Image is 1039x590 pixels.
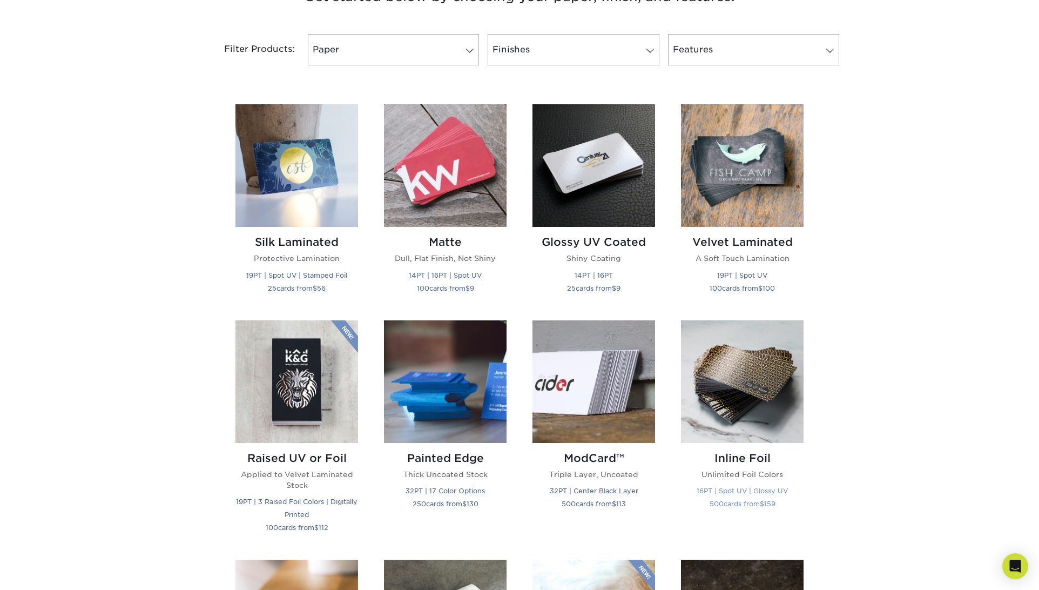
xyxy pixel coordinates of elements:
[406,487,485,495] small: 32PT | 17 Color Options
[616,284,620,292] span: 9
[413,500,426,508] span: 250
[532,104,655,227] img: Glossy UV Coated Business Cards
[562,500,626,508] small: cards from
[567,284,576,292] span: 25
[413,500,478,508] small: cards from
[758,284,763,292] span: $
[575,271,613,279] small: 14PT | 16PT
[616,500,626,508] span: 113
[235,253,358,264] p: Protective Lamination
[313,284,317,292] span: $
[467,500,478,508] span: 130
[697,487,788,495] small: 16PT | Spot UV | Glossy UV
[3,557,92,586] iframe: Google Customer Reviews
[612,284,616,292] span: $
[235,320,358,547] a: Raised UV or Foil Business Cards Raised UV or Foil Applied to Velvet Laminated Stock 19PT | 3 Rai...
[470,284,474,292] span: 9
[710,284,722,292] span: 100
[1002,553,1028,579] div: Open Intercom Messenger
[266,524,328,532] small: cards from
[268,284,276,292] span: 25
[763,284,775,292] span: 100
[681,104,804,307] a: Velvet Laminated Business Cards Velvet Laminated A Soft Touch Lamination 19PT | Spot UV 100cards ...
[235,452,358,465] h2: Raised UV or Foil
[710,284,775,292] small: cards from
[760,500,764,508] span: $
[235,320,358,443] img: Raised UV or Foil Business Cards
[532,236,655,249] h2: Glossy UV Coated
[681,253,804,264] p: A Soft Touch Lamination
[384,253,507,264] p: Dull, Flat Finish, Not Shiny
[384,320,507,443] img: Painted Edge Business Cards
[462,500,467,508] span: $
[532,320,655,547] a: ModCard™ Business Cards ModCard™ Triple Layer, Uncoated 32PT | Center Black Layer 500cards from$113
[488,34,659,65] a: Finishes
[681,320,804,547] a: Inline Foil Business Cards Inline Foil Unlimited Foil Colors 16PT | Spot UV | Glossy UV 500cards ...
[532,253,655,264] p: Shiny Coating
[681,236,804,249] h2: Velvet Laminated
[562,500,576,508] span: 500
[532,320,655,443] img: ModCard™ Business Cards
[384,452,507,465] h2: Painted Edge
[710,500,724,508] span: 500
[268,284,326,292] small: cards from
[550,487,638,495] small: 32PT | Center Black Layer
[331,320,358,353] img: New Product
[465,284,470,292] span: $
[532,469,655,480] p: Triple Layer, Uncoated
[384,236,507,249] h2: Matte
[246,271,347,279] small: 19PT | Spot UV | Stamped Foil
[235,104,358,227] img: Silk Laminated Business Cards
[668,34,839,65] a: Features
[384,104,507,307] a: Matte Business Cards Matte Dull, Flat Finish, Not Shiny 14PT | 16PT | Spot UV 100cards from$9
[681,452,804,465] h2: Inline Foil
[417,284,429,292] span: 100
[612,500,616,508] span: $
[235,469,358,491] p: Applied to Velvet Laminated Stock
[417,284,474,292] small: cards from
[409,271,482,279] small: 14PT | 16PT | Spot UV
[532,452,655,465] h2: ModCard™
[235,236,358,249] h2: Silk Laminated
[266,524,278,532] span: 100
[567,284,620,292] small: cards from
[532,104,655,307] a: Glossy UV Coated Business Cards Glossy UV Coated Shiny Coating 14PT | 16PT 25cards from$9
[235,104,358,307] a: Silk Laminated Business Cards Silk Laminated Protective Lamination 19PT | Spot UV | Stamped Foil ...
[681,469,804,480] p: Unlimited Foil Colors
[236,498,357,519] small: 19PT | 3 Raised Foil Colors | Digitally Printed
[384,320,507,547] a: Painted Edge Business Cards Painted Edge Thick Uncoated Stock 32PT | 17 Color Options 250cards fr...
[308,34,479,65] a: Paper
[717,271,767,279] small: 19PT | Spot UV
[384,469,507,480] p: Thick Uncoated Stock
[384,104,507,227] img: Matte Business Cards
[195,34,303,65] div: Filter Products:
[681,320,804,443] img: Inline Foil Business Cards
[710,500,775,508] small: cards from
[319,524,328,532] span: 112
[764,500,775,508] span: 159
[317,284,326,292] span: 56
[681,104,804,227] img: Velvet Laminated Business Cards
[314,524,319,532] span: $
